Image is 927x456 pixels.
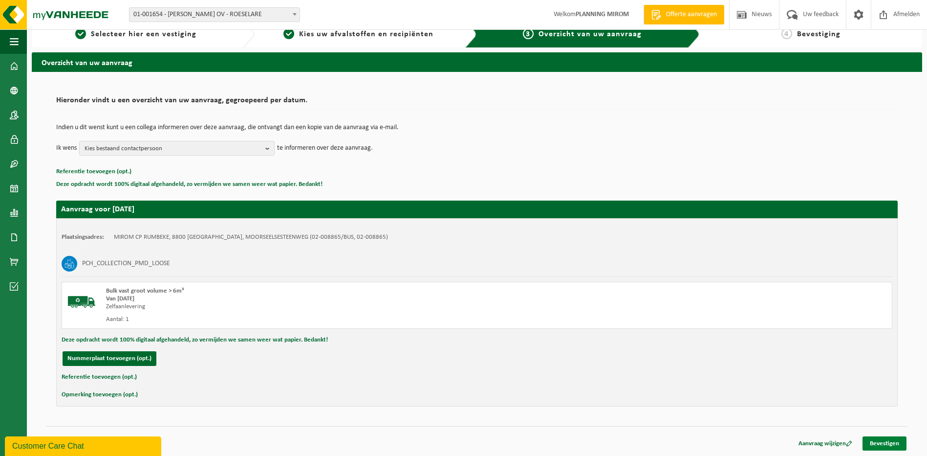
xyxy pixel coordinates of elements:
[664,10,719,20] span: Offerte aanvragen
[67,287,96,317] img: BL-SO-LV.png
[797,30,841,38] span: Bevestiging
[37,28,235,40] a: 1Selecteer hier een vestiging
[56,165,131,178] button: Referentie toevoegen (opt.)
[62,388,138,401] button: Opmerking toevoegen (opt.)
[56,96,898,110] h2: Hieronder vindt u een overzicht van uw aanvraag, gegroepeerd per datum.
[56,124,898,131] p: Indien u dit wenst kunt u een collega informeren over deze aanvraag, die ontvangt dan een kopie v...
[106,288,184,294] span: Bulk vast groot volume > 6m³
[91,30,196,38] span: Selecteer hier een vestiging
[299,30,433,38] span: Kies uw afvalstoffen en recipiënten
[644,5,724,24] a: Offerte aanvragen
[79,141,275,156] button: Kies bestaand contactpersoon
[32,52,922,71] h2: Overzicht van uw aanvraag
[106,316,516,323] div: Aantal: 1
[75,28,86,39] span: 1
[56,141,77,156] p: Ik wens
[62,334,328,346] button: Deze opdracht wordt 100% digitaal afgehandeld, zo vermijden we samen weer wat papier. Bedankt!
[63,351,156,366] button: Nummerplaat toevoegen (opt.)
[259,28,458,40] a: 2Kies uw afvalstoffen en recipiënten
[62,234,104,240] strong: Plaatsingsadres:
[283,28,294,39] span: 2
[85,141,261,156] span: Kies bestaand contactpersoon
[129,8,300,22] span: 01-001654 - MIROM ROESELARE OV - ROESELARE
[61,205,134,213] strong: Aanvraag voor [DATE]
[277,141,373,156] p: te informeren over deze aanvraag.
[5,434,163,456] iframe: chat widget
[781,28,792,39] span: 4
[62,371,137,384] button: Referentie toevoegen (opt.)
[114,233,388,241] td: MIROM CP RUMBEKE, 8800 [GEOGRAPHIC_DATA], MOORSEELSESTEENWEG (02-008865/BUS, 02-008865)
[523,28,534,39] span: 3
[106,303,516,311] div: Zelfaanlevering
[82,256,170,272] h3: PCH_COLLECTION_PMD_LOOSE
[129,7,300,22] span: 01-001654 - MIROM ROESELARE OV - ROESELARE
[576,11,629,18] strong: PLANNING MIROM
[862,436,906,451] a: Bevestigen
[539,30,642,38] span: Overzicht van uw aanvraag
[56,178,323,191] button: Deze opdracht wordt 100% digitaal afgehandeld, zo vermijden we samen weer wat papier. Bedankt!
[106,296,134,302] strong: Van [DATE]
[791,436,860,451] a: Aanvraag wijzigen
